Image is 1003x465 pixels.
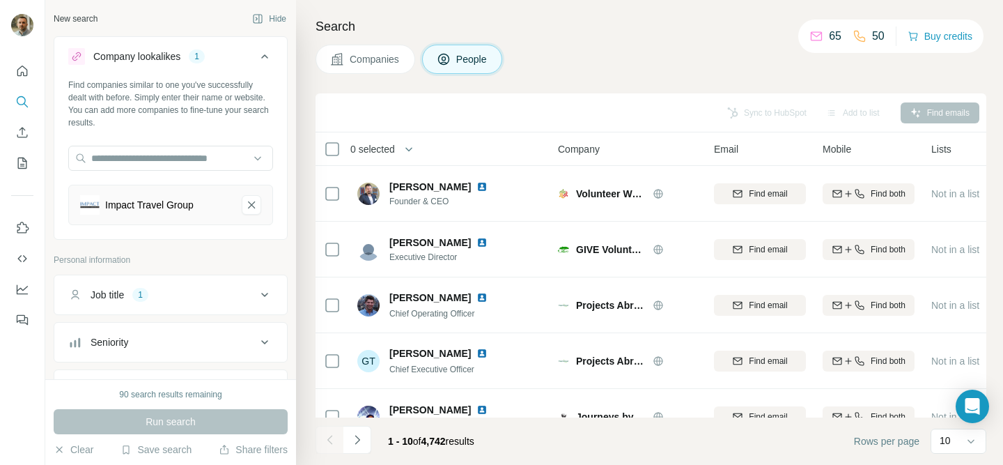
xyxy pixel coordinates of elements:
[576,354,646,368] span: Projects Abroad
[68,79,273,129] div: Find companies similar to one you've successfully dealt with before. Simply enter their name or w...
[558,300,569,311] img: Logo of Projects Abroad
[54,254,288,266] p: Personal information
[871,411,905,423] span: Find both
[714,183,806,204] button: Find email
[558,244,569,255] img: Logo of GIVE Volunteers
[132,289,148,301] div: 1
[931,188,979,199] span: Not in a list
[476,292,488,303] img: LinkedIn logo
[931,411,979,422] span: Not in a list
[242,8,296,29] button: Hide
[91,335,128,349] div: Seniority
[11,120,33,145] button: Enrich CSV
[389,291,471,305] span: [PERSON_NAME]
[350,52,401,66] span: Companies
[219,443,288,457] button: Share filters
[956,390,989,423] div: Open Intercom Messenger
[413,436,421,447] span: of
[823,183,915,204] button: Find both
[714,142,738,156] span: Email
[871,243,905,256] span: Find both
[93,49,180,63] div: Company lookalikes
[749,243,787,256] span: Find email
[388,436,474,447] span: results
[823,295,915,316] button: Find both
[823,351,915,372] button: Find both
[558,142,600,156] span: Company
[908,26,972,46] button: Buy credits
[357,183,380,205] img: Avatar
[91,288,124,302] div: Job title
[80,195,100,215] img: Impact Travel Group-logo
[714,295,806,316] button: Find email
[343,426,371,454] button: Navigate to next page
[931,142,951,156] span: Lists
[558,188,569,199] img: Logo of Volunteer World
[388,436,413,447] span: 1 - 10
[11,14,33,36] img: Avatar
[357,294,380,317] img: Avatar
[749,411,787,423] span: Find email
[242,195,261,215] button: Impact Travel Group-remove-button
[389,365,474,374] span: Chief Executive Officer
[476,348,488,359] img: LinkedIn logo
[931,244,979,255] span: Not in a list
[476,237,488,248] img: LinkedIn logo
[389,180,471,194] span: [PERSON_NAME]
[558,411,569,422] img: Logo of Journeys by Design
[357,238,380,261] img: Avatar
[350,142,395,156] span: 0 selected
[54,443,93,457] button: Clear
[714,239,806,260] button: Find email
[11,215,33,241] button: Use Surfe on LinkedIn
[714,351,806,372] button: Find email
[456,52,488,66] span: People
[576,298,646,312] span: Projects Abroad
[54,278,287,312] button: Job title1
[940,434,951,448] p: 10
[54,373,287,406] button: Department
[871,299,905,312] span: Find both
[576,410,646,424] span: Journeys by Design
[421,436,446,447] span: 4,742
[54,326,287,359] button: Seniority
[316,17,986,36] h4: Search
[119,388,221,401] div: 90 search results remaining
[11,151,33,176] button: My lists
[749,355,787,367] span: Find email
[389,236,471,250] span: [PERSON_NAME]
[749,299,787,312] span: Find email
[11,277,33,302] button: Dashboard
[389,251,504,264] span: Executive Director
[389,309,475,319] span: Chief Operating Officer
[576,243,646,257] span: GIVE Volunteers
[714,406,806,427] button: Find email
[11,59,33,84] button: Quick start
[823,239,915,260] button: Find both
[54,40,287,79] button: Company lookalikes1
[389,403,471,417] span: [PERSON_NAME]
[871,355,905,367] span: Find both
[829,28,841,45] p: 65
[476,181,488,192] img: LinkedIn logo
[11,246,33,271] button: Use Surfe API
[189,50,205,63] div: 1
[871,188,905,200] span: Find both
[823,142,851,156] span: Mobile
[389,346,471,360] span: [PERSON_NAME]
[54,13,98,25] div: New search
[357,406,380,428] img: Avatar
[931,356,979,367] span: Not in a list
[105,198,194,212] div: Impact Travel Group
[558,356,569,367] img: Logo of Projects Abroad
[576,187,646,201] span: Volunteer World
[389,195,504,208] span: Founder & CEO
[823,406,915,427] button: Find both
[11,307,33,333] button: Feedback
[120,443,192,457] button: Save search
[11,89,33,114] button: Search
[872,28,885,45] p: 50
[854,434,919,448] span: Rows per page
[357,350,380,372] div: GT
[476,404,488,416] img: LinkedIn logo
